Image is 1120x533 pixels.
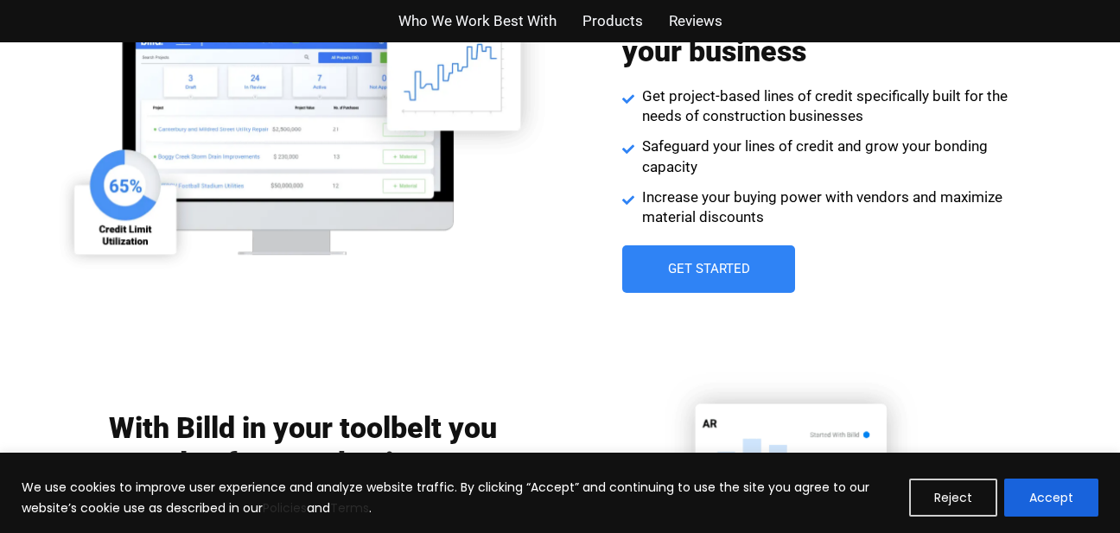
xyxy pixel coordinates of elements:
a: Terms [330,499,369,517]
a: Who We Work Best With [398,9,557,34]
a: Reviews [669,9,722,34]
a: Products [582,9,643,34]
a: Get Started [622,245,795,293]
a: Policies [263,499,307,517]
p: We use cookies to improve user experience and analyze website traffic. By clicking “Accept” and c... [22,477,896,518]
span: Increase your buying power with vendors and maximize material discounts [638,187,1012,229]
button: Reject [909,479,997,517]
h2: With Billd in your toolbelt you can plan for your business on your terms [109,410,498,516]
span: Safeguard your lines of credit and grow your bonding capacity [638,136,1012,178]
span: Get project-based lines of credit specifically built for the needs of construction businesses [638,86,1012,128]
span: Get Started [668,263,750,276]
button: Accept [1004,479,1098,517]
